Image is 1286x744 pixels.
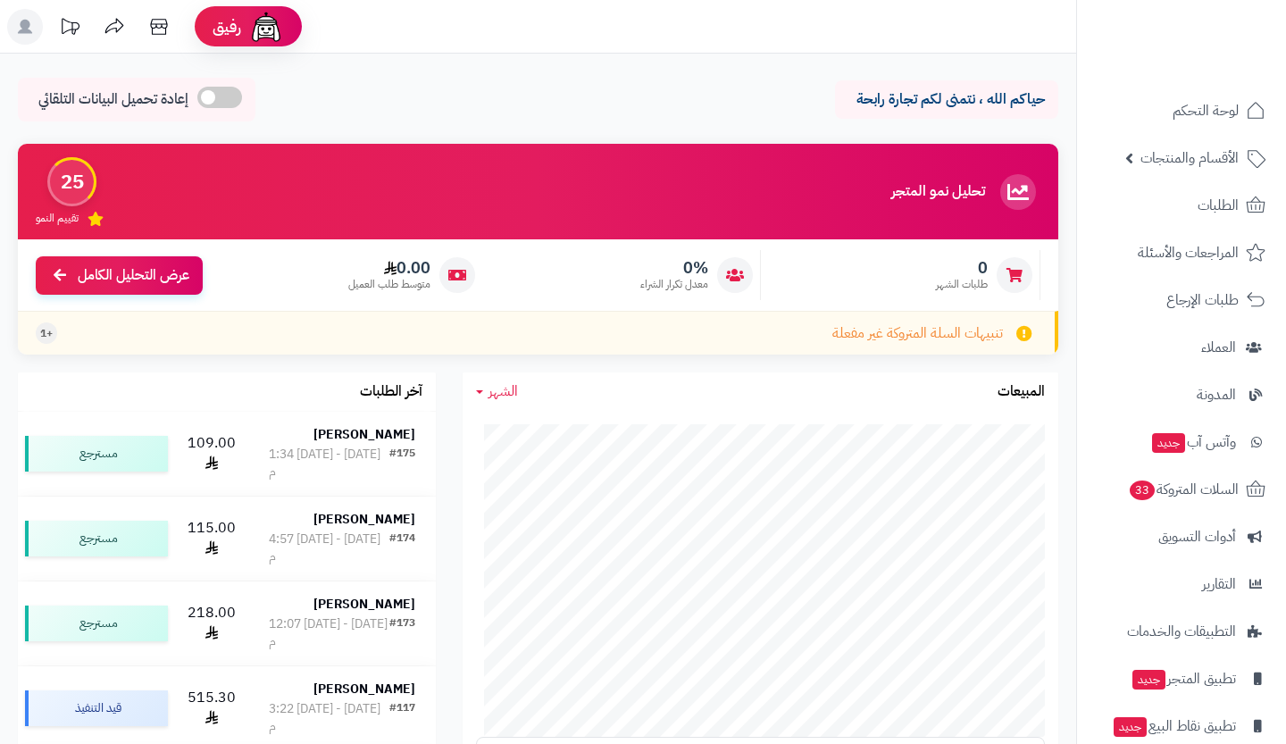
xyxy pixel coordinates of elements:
[936,258,988,278] span: 0
[313,680,415,698] strong: [PERSON_NAME]
[1131,666,1236,691] span: تطبيق المتجر
[25,436,168,472] div: مسترجع
[269,700,389,736] div: [DATE] - [DATE] 3:22 م
[389,531,415,566] div: #174
[891,184,985,200] h3: تحليل نمو المتجر
[1138,240,1239,265] span: المراجعات والأسئلة
[1166,288,1239,313] span: طلبات الإرجاع
[248,9,284,45] img: ai-face.png
[640,258,708,278] span: 0%
[1088,326,1275,369] a: العملاء
[25,521,168,556] div: مسترجع
[1158,524,1236,549] span: أدوات التسويق
[78,265,189,286] span: عرض التحليل الكامل
[936,277,988,292] span: طلبات الشهر
[1130,481,1155,500] span: 33
[389,446,415,481] div: #175
[313,425,415,444] strong: [PERSON_NAME]
[175,581,248,665] td: 218.00
[213,16,241,38] span: رفيق
[36,256,203,295] a: عرض التحليل الكامل
[313,595,415,614] strong: [PERSON_NAME]
[1165,50,1269,88] img: logo-2.png
[1088,184,1275,227] a: الطلبات
[389,615,415,651] div: #173
[269,446,389,481] div: [DATE] - [DATE] 1:34 م
[1088,610,1275,653] a: التطبيقات والخدمات
[1128,477,1239,502] span: السلات المتروكة
[1173,98,1239,123] span: لوحة التحكم
[1198,193,1239,218] span: الطلبات
[489,380,518,402] span: الشهر
[38,89,188,110] span: إعادة تحميل البيانات التلقائي
[1197,382,1236,407] span: المدونة
[269,531,389,566] div: [DATE] - [DATE] 4:57 م
[175,412,248,496] td: 109.00
[998,384,1045,400] h3: المبيعات
[360,384,422,400] h3: آخر الطلبات
[1088,421,1275,464] a: وآتس آبجديد
[1088,468,1275,511] a: السلات المتروكة33
[40,326,53,341] span: +1
[1140,146,1239,171] span: الأقسام والمنتجات
[36,211,79,226] span: تقييم النمو
[1150,430,1236,455] span: وآتس آب
[1132,670,1165,690] span: جديد
[348,277,430,292] span: متوسط طلب العميل
[25,690,168,726] div: قيد التنفيذ
[1088,515,1275,558] a: أدوات التسويق
[1152,433,1185,453] span: جديد
[476,381,518,402] a: الشهر
[832,323,1003,344] span: تنبيهات السلة المتروكة غير مفعلة
[1088,89,1275,132] a: لوحة التحكم
[389,700,415,736] div: #117
[1201,335,1236,360] span: العملاء
[269,615,389,651] div: [DATE] - [DATE] 12:07 م
[47,9,92,49] a: تحديثات المنصة
[348,258,430,278] span: 0.00
[1114,717,1147,737] span: جديد
[1088,231,1275,274] a: المراجعات والأسئلة
[848,89,1045,110] p: حياكم الله ، نتمنى لكم تجارة رابحة
[640,277,708,292] span: معدل تكرار الشراء
[1202,572,1236,597] span: التقارير
[1127,619,1236,644] span: التطبيقات والخدمات
[25,606,168,641] div: مسترجع
[1088,279,1275,322] a: طلبات الإرجاع
[175,497,248,581] td: 115.00
[1088,373,1275,416] a: المدونة
[313,510,415,529] strong: [PERSON_NAME]
[1088,657,1275,700] a: تطبيق المتجرجديد
[1088,563,1275,606] a: التقارير
[1112,714,1236,739] span: تطبيق نقاط البيع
